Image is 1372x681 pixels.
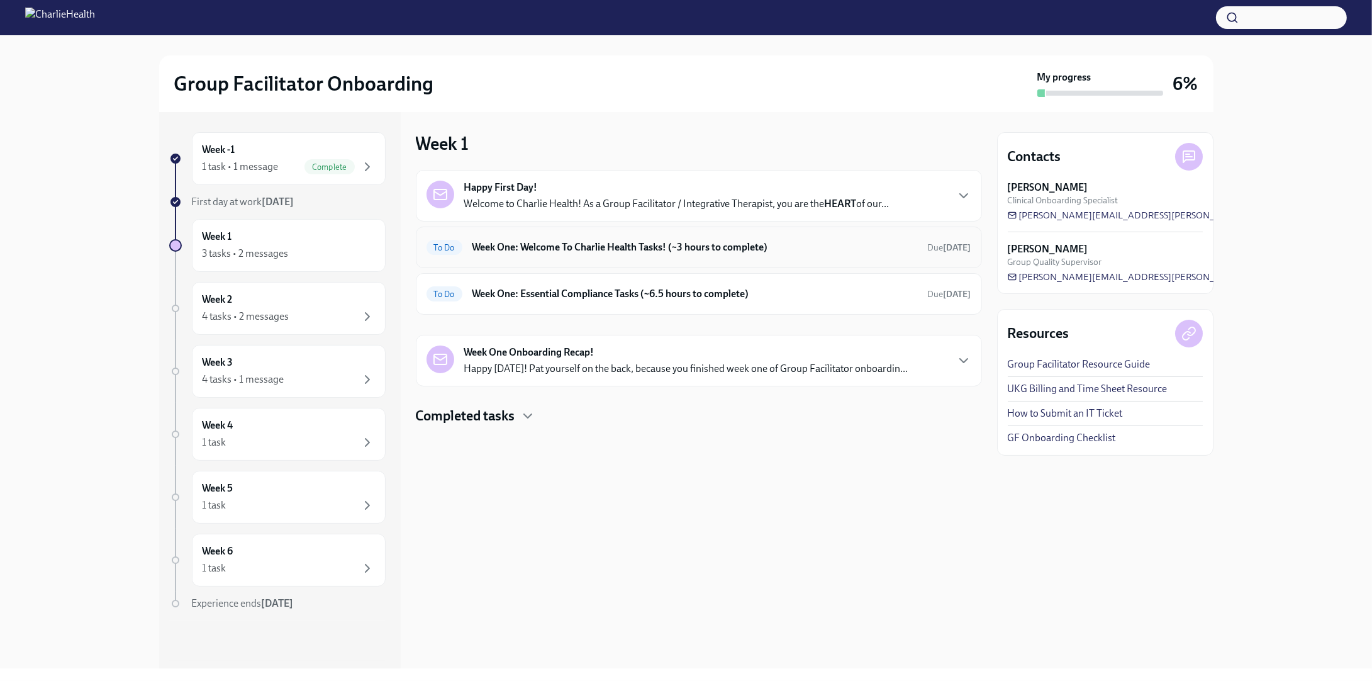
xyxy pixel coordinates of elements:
span: Due [928,289,971,300]
h6: Week -1 [203,143,235,157]
a: Week 34 tasks • 1 message [169,345,386,398]
h2: Group Facilitator Onboarding [174,71,434,96]
a: Week 24 tasks • 2 messages [169,282,386,335]
strong: Week One Onboarding Recap! [464,346,594,359]
span: Clinical Onboarding Specialist [1008,194,1118,206]
a: Week 61 task [169,534,386,587]
div: 4 tasks • 2 messages [203,310,289,324]
h6: Week 3 [203,356,233,369]
h6: Week One: Essential Compliance Tasks (~6.5 hours to complete) [472,287,918,301]
div: 1 task [203,498,226,512]
h4: Resources [1008,324,1069,343]
strong: [PERSON_NAME] [1008,181,1088,194]
div: 4 tasks • 1 message [203,373,284,386]
strong: My progress [1037,70,1091,84]
span: First day at work [192,196,294,208]
strong: [DATE] [262,597,294,609]
a: To DoWeek One: Essential Compliance Tasks (~6.5 hours to complete)Due[DATE] [427,284,971,304]
div: 1 task [203,436,226,449]
span: Experience ends [192,597,294,609]
a: UKG Billing and Time Sheet Resource [1008,382,1168,396]
h6: Week 2 [203,293,233,307]
strong: [DATE] [944,289,971,300]
a: [PERSON_NAME][EMAIL_ADDRESS][PERSON_NAME][DOMAIN_NAME] [1008,271,1322,283]
div: Completed tasks [416,407,982,425]
strong: [DATE] [262,196,294,208]
span: October 6th, 2025 09:00 [928,242,971,254]
span: Complete [304,162,355,172]
h6: Week One: Welcome To Charlie Health Tasks! (~3 hours to complete) [472,240,918,254]
a: How to Submit an IT Ticket [1008,407,1123,420]
div: 1 task • 1 message [203,160,279,174]
a: Week 41 task [169,408,386,461]
strong: Happy First Day! [464,181,538,194]
h6: Week 4 [203,419,233,432]
div: 1 task [203,561,226,575]
strong: [PERSON_NAME] [1008,242,1088,256]
a: [PERSON_NAME][EMAIL_ADDRESS][PERSON_NAME][DOMAIN_NAME] [1008,209,1322,222]
span: Group Quality Supervisor [1008,256,1102,268]
strong: HEART [825,198,857,210]
h6: Week 1 [203,230,232,244]
a: Group Facilitator Resource Guide [1008,357,1151,371]
a: Week -11 task • 1 messageComplete [169,132,386,185]
p: Happy [DATE]! Pat yourself on the back, because you finished week one of Group Facilitator onboar... [464,362,908,376]
h6: Week 5 [203,481,233,495]
h3: 6% [1173,72,1198,95]
h3: Week 1 [416,132,469,155]
a: To DoWeek One: Welcome To Charlie Health Tasks! (~3 hours to complete)Due[DATE] [427,237,971,257]
h4: Completed tasks [416,407,515,425]
span: To Do [427,243,462,252]
span: Due [928,242,971,253]
img: CharlieHealth [25,8,95,28]
h6: Week 6 [203,544,233,558]
strong: [DATE] [944,242,971,253]
a: First day at work[DATE] [169,195,386,209]
span: To Do [427,290,462,299]
div: 3 tasks • 2 messages [203,247,289,261]
p: Welcome to Charlie Health! As a Group Facilitator / Integrative Therapist, you are the of our... [464,197,890,211]
a: Week 13 tasks • 2 messages [169,219,386,272]
a: Week 51 task [169,471,386,524]
a: GF Onboarding Checklist [1008,431,1116,445]
h4: Contacts [1008,147,1061,166]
